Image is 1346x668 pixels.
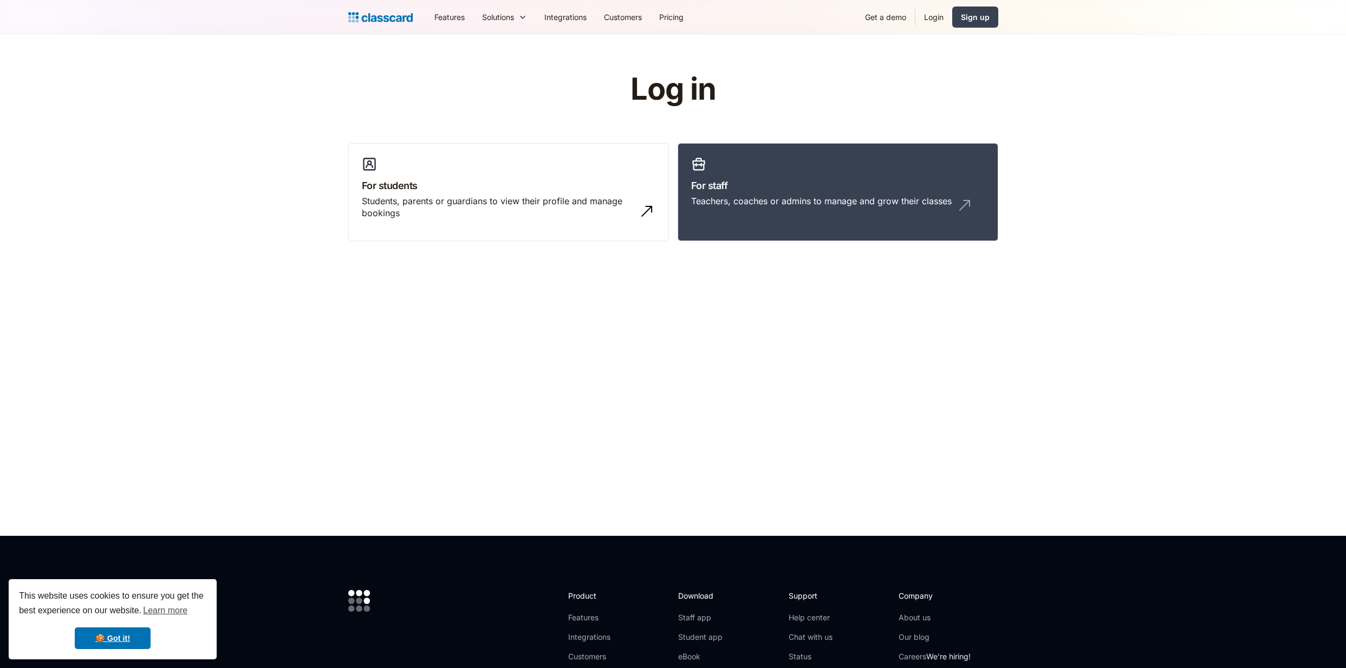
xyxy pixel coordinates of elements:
[678,590,723,601] h2: Download
[568,651,626,662] a: Customers
[19,589,206,619] span: This website uses cookies to ensure you get the best experience on our website.
[678,651,723,662] a: eBook
[926,652,971,661] span: We're hiring!
[568,632,626,643] a: Integrations
[9,579,217,659] div: cookieconsent
[789,612,833,623] a: Help center
[678,143,998,242] a: For staffTeachers, coaches or admins to manage and grow their classes
[348,143,669,242] a: For studentsStudents, parents or guardians to view their profile and manage bookings
[678,632,723,643] a: Student app
[952,7,998,28] a: Sign up
[789,632,833,643] a: Chat with us
[915,5,952,29] a: Login
[568,590,626,601] h2: Product
[141,602,189,619] a: learn more about cookies
[568,612,626,623] a: Features
[691,195,952,207] div: Teachers, coaches or admins to manage and grow their classes
[501,73,845,106] h1: Log in
[426,5,473,29] a: Features
[899,651,971,662] a: CareersWe're hiring!
[362,178,655,193] h3: For students
[899,590,971,601] h2: Company
[961,11,990,23] div: Sign up
[789,590,833,601] h2: Support
[473,5,536,29] div: Solutions
[691,178,985,193] h3: For staff
[536,5,595,29] a: Integrations
[856,5,915,29] a: Get a demo
[651,5,692,29] a: Pricing
[595,5,651,29] a: Customers
[348,10,413,25] a: Logo
[789,651,833,662] a: Status
[482,11,514,23] div: Solutions
[678,612,723,623] a: Staff app
[899,632,971,643] a: Our blog
[362,195,634,219] div: Students, parents or guardians to view their profile and manage bookings
[75,627,151,649] a: dismiss cookie message
[899,612,971,623] a: About us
